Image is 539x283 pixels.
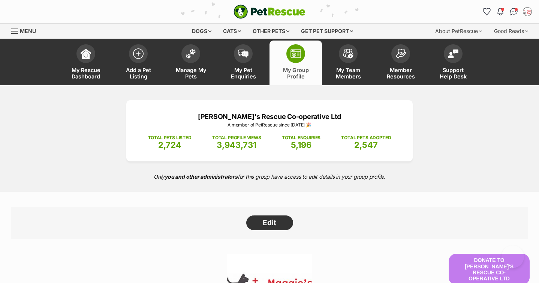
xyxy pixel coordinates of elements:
[212,134,261,141] p: TOTAL PROFILE VIEWS
[430,24,487,39] div: About PetRescue
[448,49,458,58] img: help-desk-icon-fdf02630f3aa405de69fd3d07c3f3aa587a6932b1a1747fa1d2bba05be0121f9.svg
[133,48,144,59] img: add-pet-listing-icon-0afa8454b4691262ce3f59096e99ab1cd57d4a30225e0717b998d2c9b9846f56.svg
[481,6,533,18] ul: Account quick links
[510,8,518,15] img: chat-41dd97257d64d25036548639549fe6c8038ab92f7586957e7f3b1b290dea8141.svg
[217,140,256,150] span: 3,943,731
[148,134,192,141] p: TOTAL PETS LISTED
[494,6,506,18] button: Notifications
[343,49,353,59] img: team-members-icon-5396bd8760b3fe7c0b43da4ab00e1e3bb1a5d9ba89233759b79545d2d3fc5d0d.svg
[374,41,427,85] a: Member Resources
[384,67,418,80] span: Member Resources
[246,215,293,230] a: Edit
[138,122,401,128] p: A member of PetRescue since [DATE] 🎉
[186,49,196,59] img: manage-my-pets-icon-02211641906a0b7f246fdf0571729dbe1e7629f14944591b6c1af311fb30b64b.svg
[489,24,533,39] div: Good Reads
[354,140,378,150] span: 2,547
[269,41,322,85] a: My Group Profile
[165,173,238,180] strong: you and other administrators
[497,8,503,15] img: notifications-46538b983faf8c2785f20acdc204bb7945ddae34d4c08c2a6579f10ce5e182be.svg
[296,24,358,39] div: Get pet support
[282,134,320,141] p: TOTAL ENQUIRIES
[279,67,313,80] span: My Group Profile
[112,41,165,85] a: Add a Pet Listing
[508,6,520,18] a: Conversations
[436,67,470,80] span: Support Help Desk
[322,41,374,85] a: My Team Members
[20,28,36,34] span: Menu
[481,6,493,18] a: Favourites
[291,140,311,150] span: 5,196
[395,48,406,59] img: member-resources-icon-8e73f808a243e03378d46382f2149f9095a855e16c252ad45f914b54edf8863c.svg
[187,24,217,39] div: Dogs
[247,24,295,39] div: Other pets
[138,111,401,122] p: [PERSON_NAME]'s Rescue Co-operative Ltd
[217,41,269,85] a: My Pet Enquiries
[158,140,181,150] span: 2,724
[290,49,301,58] img: group-profile-icon-3fa3cf56718a62981997c0bc7e787c4b2cf8bcc04b72c1350f741eb67cf2f40e.svg
[226,67,260,80] span: My Pet Enquiries
[331,67,365,80] span: My Team Members
[60,41,112,85] a: My Rescue Dashboard
[218,24,246,39] div: Cats
[69,67,103,80] span: My Rescue Dashboard
[234,5,305,19] a: PetRescue
[521,6,533,18] button: My account
[341,134,391,141] p: TOTAL PETS ADOPTED
[81,48,91,59] img: dashboard-icon-eb2f2d2d3e046f16d808141f083e7271f6b2e854fb5c12c21221c1fb7104beca.svg
[427,41,479,85] a: Support Help Desk
[502,245,524,268] iframe: Help Scout Beacon - Open
[234,5,305,19] img: logo-e224e6f780fb5917bec1dbf3a21bbac754714ae5b6737aabdf751b685950b380.svg
[121,67,155,80] span: Add a Pet Listing
[11,24,41,37] a: Menu
[524,8,531,15] img: Lisa Brittain profile pic
[165,41,217,85] a: Manage My Pets
[174,67,208,80] span: Manage My Pets
[238,50,249,58] img: pet-enquiries-icon-7e3ad2cf08bfb03b45e93fb7055b45f3efa6380592205ae92323e6603595dc1f.svg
